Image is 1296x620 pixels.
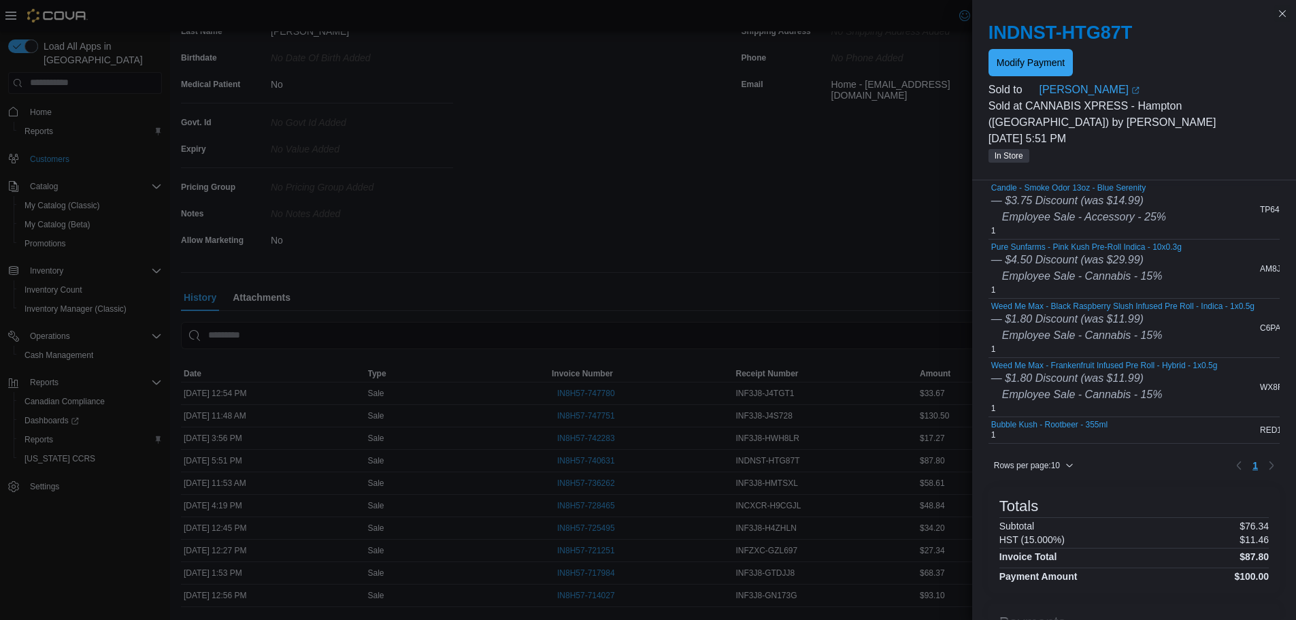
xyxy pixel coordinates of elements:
[988,98,1280,131] p: Sold at CANNABIS XPRESS - Hampton ([GEOGRAPHIC_DATA]) by [PERSON_NAME]
[991,193,1166,209] div: — $3.75 Discount (was $14.99)
[991,183,1166,193] button: Candle - Smoke Odor 13oz - Blue Serenity
[1247,455,1263,476] ul: Pagination for table: MemoryTable from EuiInMemoryTable
[1240,521,1269,532] p: $76.34
[1002,211,1166,223] i: Employee Sale - Accessory - 25%
[991,311,1255,327] div: — $1.80 Discount (was $11.99)
[991,420,1108,440] div: 1
[1002,389,1163,400] i: Employee Sale - Cannabis - 15%
[1002,270,1163,282] i: Employee Sale - Cannabis - 15%
[991,183,1166,236] div: 1
[991,242,1182,295] div: 1
[991,361,1218,414] div: 1
[994,460,1060,471] span: Rows per page : 10
[1039,82,1280,98] a: [PERSON_NAME]External link
[988,82,1037,98] div: Sold to
[991,361,1218,370] button: Weed Me Max - Frankenfruit Infused Pre Roll - Hybrid - 1x0.5g
[1247,455,1263,476] button: Page 1 of 1
[991,301,1255,355] div: 1
[999,521,1034,532] h6: Subtotal
[991,301,1255,311] button: Weed Me Max - Black Raspberry Slush Infused Pre Roll - Indica - 1x0.5g
[1234,571,1269,582] h4: $100.00
[1231,455,1280,476] nav: Pagination for table: MemoryTable from EuiInMemoryTable
[1252,459,1258,472] span: 1
[1002,329,1163,341] i: Employee Sale - Cannabis - 15%
[999,498,1038,515] h3: Totals
[1240,551,1269,562] h4: $87.80
[997,56,1065,69] span: Modify Payment
[991,252,1182,268] div: — $4.50 Discount (was $29.99)
[988,149,1029,163] span: In Store
[991,420,1108,429] button: Bubble Kush - Rootbeer - 355ml
[999,551,1057,562] h4: Invoice Total
[995,150,1023,162] span: In Store
[988,457,1079,474] button: Rows per page:10
[1240,534,1269,545] p: $11.46
[999,571,1078,582] h4: Payment Amount
[988,131,1280,147] p: [DATE] 5:51 PM
[999,534,1065,545] h6: HST (15.000%)
[1231,457,1247,474] button: Previous page
[991,370,1218,387] div: — $1.80 Discount (was $11.99)
[1274,5,1291,22] button: Close this dialog
[1131,86,1140,95] svg: External link
[988,49,1073,76] button: Modify Payment
[991,242,1182,252] button: Pure Sunfarms - Pink Kush Pre-Roll Indica - 10x0.3g
[988,22,1280,44] h2: INDNST-HTG87T
[1263,457,1280,474] button: Next page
